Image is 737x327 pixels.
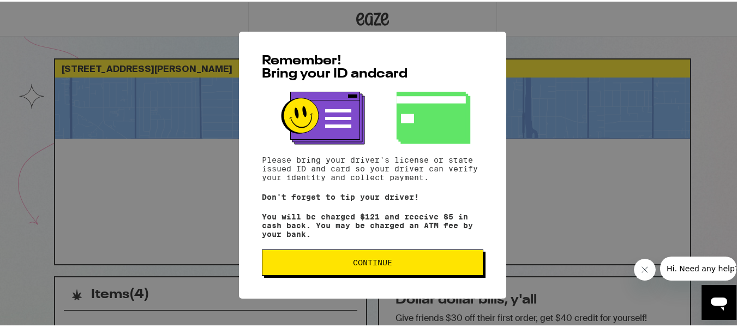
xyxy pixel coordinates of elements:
p: Please bring your driver's license or state issued ID and card so your driver can verify your ide... [262,154,483,180]
p: Don't forget to tip your driver! [262,191,483,200]
button: Continue [262,248,483,274]
iframe: Close message [634,257,656,279]
iframe: Button to launch messaging window [702,283,736,318]
iframe: Message from company [660,255,736,279]
span: Continue [353,257,392,265]
span: Hi. Need any help? [7,8,79,16]
p: You will be charged $121 and receive $5 in cash back. You may be charged an ATM fee by your bank. [262,211,483,237]
span: Remember! Bring your ID and card [262,53,408,79]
